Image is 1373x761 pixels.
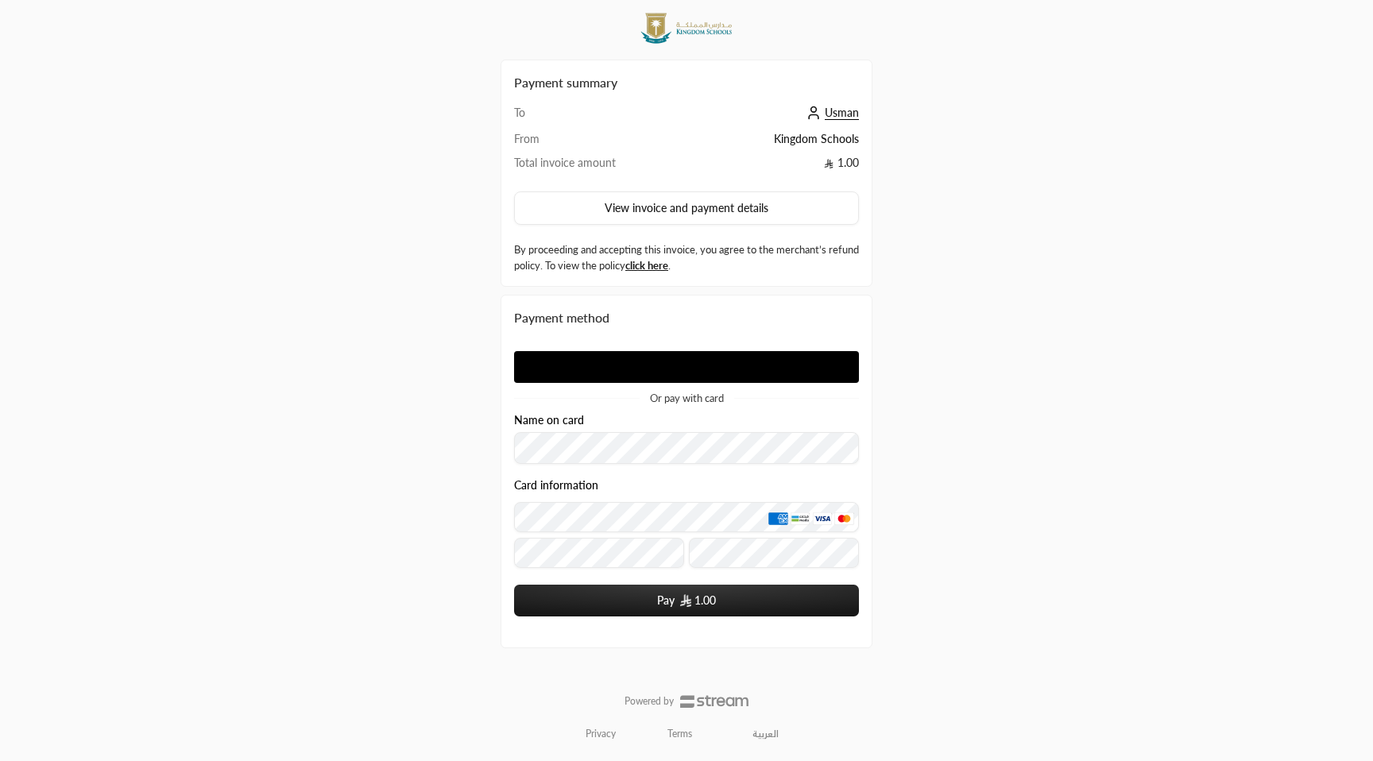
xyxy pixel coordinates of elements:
input: Credit Card [514,502,859,532]
td: Kingdom Schools [702,131,859,155]
img: SAR [680,594,691,607]
input: CVC [689,538,859,568]
td: 1.00 [702,155,859,179]
label: By proceeding and accepting this invoice, you agree to the merchant’s refund policy. To view the ... [514,242,859,273]
a: العربية [744,720,787,748]
input: Expiry date [514,538,684,568]
label: Name on card [514,414,584,427]
img: AMEX [768,512,787,525]
h2: Payment summary [514,73,859,92]
a: Privacy [586,728,616,740]
span: Or pay with card [650,393,724,404]
img: Visa [813,512,832,525]
td: Total invoice amount [514,155,702,179]
td: To [514,105,702,131]
button: View invoice and payment details [514,191,859,225]
a: click here [625,259,668,272]
button: Pay SAR1.00 [514,585,859,616]
a: Usman [803,106,859,119]
legend: Card information [514,479,598,492]
p: Powered by [625,695,674,708]
a: Terms [667,728,692,740]
div: Payment method [514,308,859,327]
img: MasterCard [834,512,853,525]
img: MADA [791,512,810,525]
div: Name on card [514,414,859,464]
div: Card information [514,479,859,574]
span: 1.00 [694,593,716,608]
img: Company Logo [639,10,734,47]
td: From [514,131,702,155]
span: Usman [825,106,859,120]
